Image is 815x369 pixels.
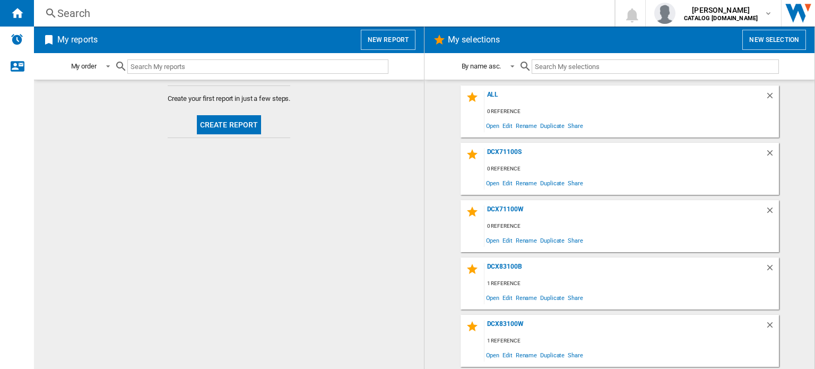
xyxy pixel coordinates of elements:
span: Open [484,233,501,247]
div: 0 reference [484,105,779,118]
div: My order [71,62,97,70]
span: Share [566,176,585,190]
div: Delete [765,263,779,277]
span: Share [566,118,585,133]
h2: My selections [446,30,502,50]
span: Rename [514,233,539,247]
span: Open [484,118,501,133]
span: Duplicate [539,348,566,362]
div: DCX71100S [484,148,765,162]
div: DCX83100W [484,320,765,334]
div: Delete [765,320,779,334]
span: Open [484,290,501,305]
div: 0 reference [484,220,779,233]
h2: My reports [55,30,100,50]
input: Search My selections [532,59,778,74]
div: 1 reference [484,277,779,290]
div: Delete [765,148,779,162]
span: Create your first report in just a few steps. [168,94,291,104]
div: Delete [765,91,779,105]
div: DCX83100B [484,263,765,277]
span: [PERSON_NAME] [684,5,758,15]
div: DCX71100W [484,205,765,220]
span: Edit [501,118,514,133]
span: Share [566,348,585,362]
div: By name asc. [462,62,501,70]
button: Create report [197,115,262,134]
span: Rename [514,118,539,133]
img: alerts-logo.svg [11,33,23,46]
span: Share [566,290,585,305]
img: profile.jpg [654,3,675,24]
button: New report [361,30,415,50]
span: Rename [514,348,539,362]
span: Edit [501,290,514,305]
button: New selection [742,30,806,50]
span: Edit [501,233,514,247]
span: Rename [514,176,539,190]
span: Edit [501,348,514,362]
div: 0 reference [484,162,779,176]
span: Duplicate [539,118,566,133]
span: Edit [501,176,514,190]
span: Duplicate [539,233,566,247]
input: Search My reports [127,59,388,74]
div: Search [57,6,587,21]
span: Open [484,176,501,190]
span: Share [566,233,585,247]
b: CATALOG [DOMAIN_NAME] [684,15,758,22]
div: all [484,91,765,105]
div: 1 reference [484,334,779,348]
div: Delete [765,205,779,220]
span: Open [484,348,501,362]
span: Duplicate [539,290,566,305]
span: Duplicate [539,176,566,190]
span: Rename [514,290,539,305]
